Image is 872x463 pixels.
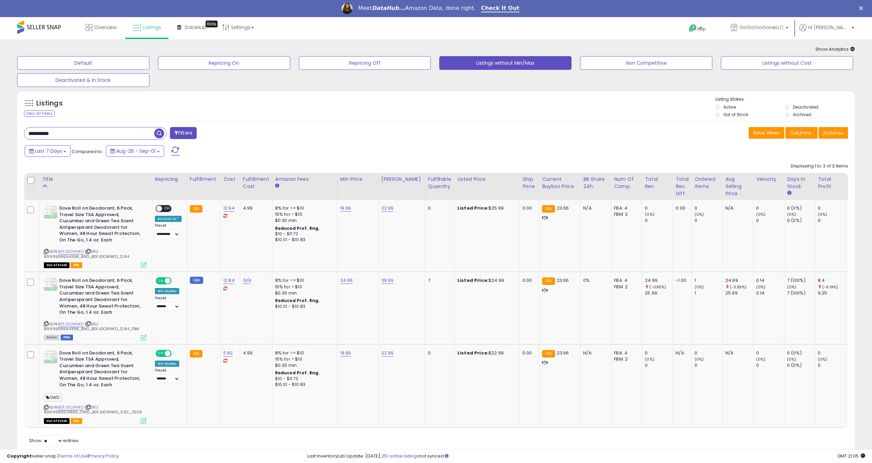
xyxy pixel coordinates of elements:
[155,223,182,239] div: Preset:
[785,127,818,139] button: Columns
[756,350,784,356] div: 0
[645,212,654,217] small: (0%)
[793,112,811,117] label: Archived
[645,176,670,190] div: Total Rev.
[44,262,70,268] span: All listings that are currently out of stock and unavailable for purchase on Amazon
[787,356,797,362] small: (0%)
[756,176,781,183] div: Velocity
[818,362,846,368] div: 0
[787,350,815,356] div: 0 (0%)
[340,176,376,183] div: Min Price
[275,290,332,296] div: $0.30 min
[818,205,846,211] div: 0
[243,205,267,211] div: 4.99
[71,262,82,268] span: FBA
[695,356,704,362] small: (0%)
[29,437,78,444] span: Show: entries
[190,205,202,213] small: FBA
[695,350,722,356] div: 0
[808,24,849,31] span: Hi [PERSON_NAME]
[695,176,720,190] div: Ordered Items
[791,163,848,170] div: Displaying 1 to 3 of 3 items
[695,284,704,290] small: (0%)
[190,176,218,183] div: Fulfillment
[614,350,637,356] div: FBA: 4
[756,212,766,217] small: (0%)
[730,284,747,290] small: (-3.85%)
[749,127,784,139] button: Save View
[739,24,784,31] span: GoGoGoGoneLLC
[756,362,784,368] div: 0
[59,453,88,459] a: Terms of Use
[697,26,706,32] span: Help
[340,277,353,284] a: 24.99
[340,350,351,356] a: 19.99
[583,350,606,356] div: N/A
[580,56,712,70] button: Non Competitive
[42,176,149,183] div: Title
[787,284,797,290] small: (0%)
[381,277,394,284] a: 39.99
[676,350,686,356] div: N/A
[695,217,722,224] div: 0
[381,350,394,356] a: 22.99
[695,205,722,211] div: 0
[17,73,149,87] button: Deactivated & In Stock
[787,277,815,284] div: 7 (100%)
[725,17,794,39] a: GoGoGoGoneLLC
[523,205,534,211] div: 0.00
[676,277,686,284] div: -1.00
[614,176,639,190] div: Num of Comp.
[725,290,753,296] div: 25.99
[837,453,865,459] span: 2025-09-9 21:05 GMT
[818,290,846,296] div: 9.25
[275,370,320,376] b: Reduced Prof. Rng.
[557,350,569,356] span: 23.66
[676,205,686,211] div: 0.00
[723,112,748,117] label: Out of Stock
[787,205,815,211] div: 0 (0%)
[583,277,606,284] div: 0%
[223,277,235,284] a: 12.84
[44,350,147,423] div: ASIN:
[61,335,73,340] span: FBM
[155,361,179,367] div: Win BuyBox
[243,277,251,284] a: N/A
[185,24,206,31] span: DataHub
[428,176,452,190] div: Fulfillable Quantity
[217,17,259,38] a: Settings
[58,249,84,254] a: B0FJGCWNKD
[275,362,332,368] div: $0.30 min
[155,176,184,183] div: Repricing
[171,278,182,284] span: OFF
[275,382,332,388] div: $10.01 - $10.83
[645,217,673,224] div: 0
[59,277,143,317] b: Dove Roll on Deodorant, 6 Pack, Travel Size TSA Approved, Cucumber and Green Tea Scent Antiperspi...
[275,217,332,224] div: $0.30 min
[24,110,54,117] div: Clear All Filters
[381,205,394,212] a: 22.99
[170,127,197,139] button: Filters
[756,356,766,362] small: (0%)
[822,284,838,290] small: (-9.19%)
[342,3,353,14] img: Profile image for Georgie
[44,205,58,219] img: 419figWE9VL._SL40_.jpg
[457,350,489,356] b: Listed Price:
[481,5,519,12] a: Check It Out
[818,350,846,356] div: 0
[275,277,332,284] div: 8% for <= $10
[44,277,58,291] img: 419figWE9VL._SL40_.jpg
[523,277,534,284] div: 0.00
[44,393,62,401] span: OWD
[158,56,290,70] button: Repricing On
[340,205,351,212] a: 19.99
[71,418,82,424] span: FBA
[190,277,203,284] small: FBM
[275,356,332,362] div: 15% for > $10
[695,277,722,284] div: 1
[645,350,673,356] div: 0
[725,277,753,284] div: 24.99
[223,350,233,356] a: 5.82
[106,145,164,157] button: Aug-26 - Sep-01
[542,350,555,358] small: FBA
